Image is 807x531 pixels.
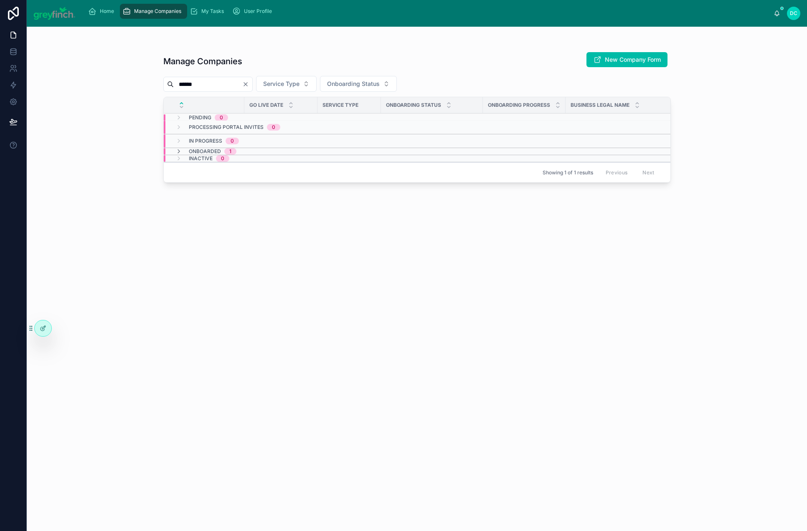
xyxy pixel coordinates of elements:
[256,76,317,92] button: Select Button
[86,4,120,19] a: Home
[33,7,76,20] img: App logo
[543,169,593,176] span: Showing 1 of 1 results
[229,148,231,155] div: 1
[272,124,275,131] div: 0
[134,8,181,15] span: Manage Companies
[327,80,380,88] span: Onboarding Status
[201,8,224,15] span: My Tasks
[586,52,667,67] button: New Company Form
[189,138,222,144] span: In Progress
[571,102,629,108] span: Business Legal Name
[221,155,224,162] div: 0
[249,102,283,108] span: Go Live Date
[605,55,661,64] span: New Company Form
[220,114,223,121] div: 0
[163,55,242,67] h1: Manage Companies
[189,148,221,155] span: Onboarded
[320,76,397,92] button: Select Button
[230,4,278,19] a: User Profile
[82,2,774,20] div: scrollable content
[189,155,213,162] span: Inactive
[244,8,272,15] span: User Profile
[263,80,299,88] span: Service Type
[242,81,252,88] button: Clear
[386,102,441,108] span: Onboarding Status
[189,114,211,121] span: Pending
[790,10,797,17] span: DC
[187,4,230,19] a: My Tasks
[120,4,187,19] a: Manage Companies
[189,124,264,131] span: Processing Portal Invites
[488,102,550,108] span: Onboarding Progress
[100,8,114,15] span: Home
[322,102,358,108] span: Service Type
[231,138,234,144] div: 0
